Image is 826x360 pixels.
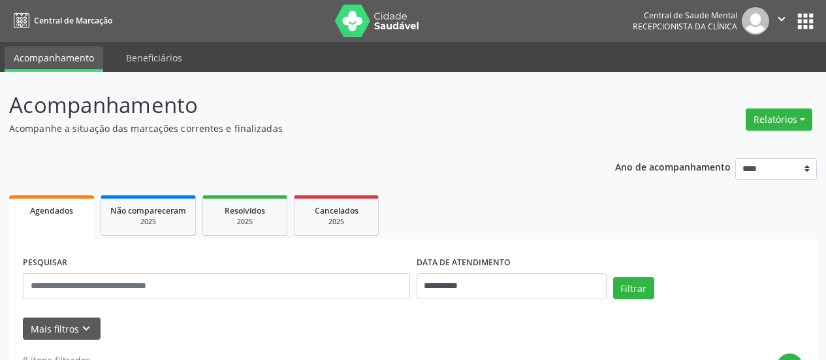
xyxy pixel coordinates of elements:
[9,10,112,31] a: Central de Marcação
[117,46,191,69] a: Beneficiários
[30,205,73,216] span: Agendados
[742,7,769,35] img: img
[613,277,654,299] button: Filtrar
[304,217,369,227] div: 2025
[633,21,737,32] span: Recepcionista da clínica
[212,217,278,227] div: 2025
[225,205,265,216] span: Resolvidos
[417,253,511,273] label: DATA DE ATENDIMENTO
[110,217,186,227] div: 2025
[79,321,93,336] i: keyboard_arrow_down
[9,122,575,135] p: Acompanhe a situação das marcações correntes e finalizadas
[5,46,103,72] a: Acompanhamento
[746,108,812,131] button: Relatórios
[9,89,575,122] p: Acompanhamento
[34,15,112,26] span: Central de Marcação
[769,7,794,35] button: 
[633,10,737,21] div: Central de Saude Mental
[315,205,358,216] span: Cancelados
[23,253,67,273] label: PESQUISAR
[615,158,731,174] p: Ano de acompanhamento
[794,10,817,33] button: apps
[110,205,186,216] span: Não compareceram
[774,12,789,26] i: 
[23,318,101,340] button: Mais filtroskeyboard_arrow_down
